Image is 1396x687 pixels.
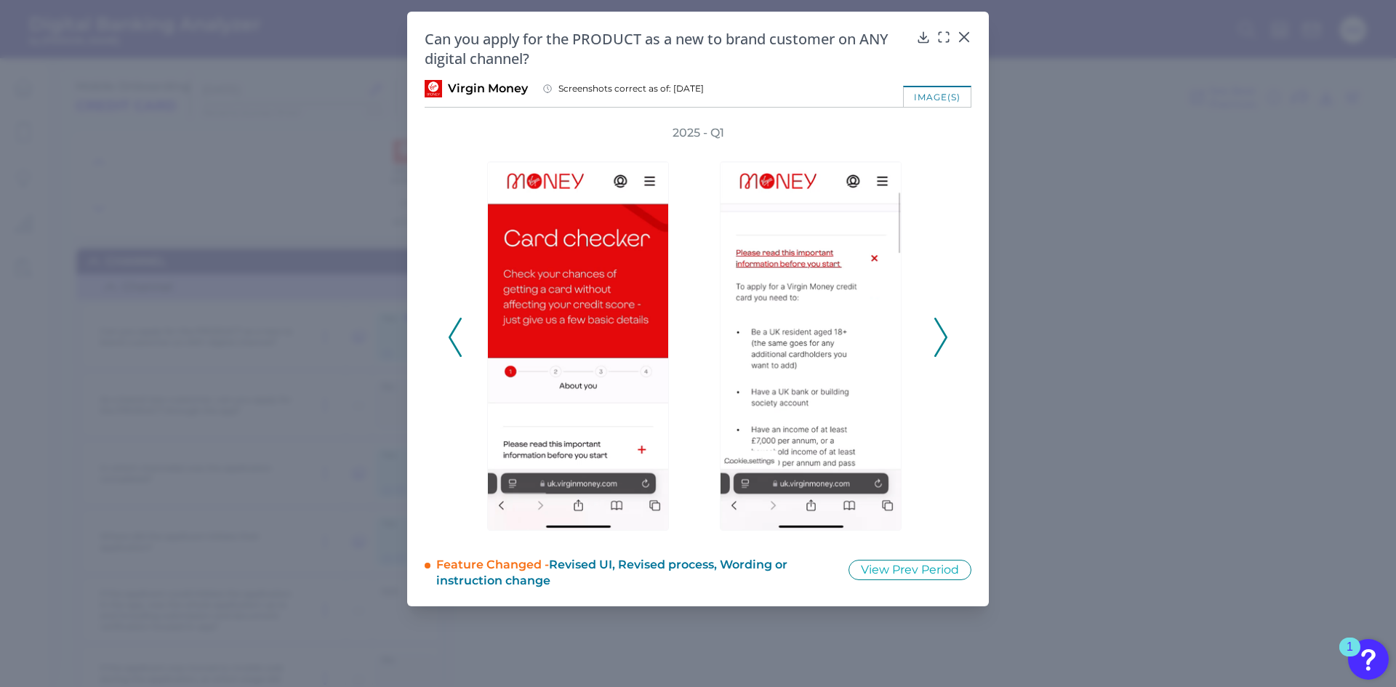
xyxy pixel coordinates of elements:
[720,161,902,531] img: Virgin-Money---Q1-2025---CC-OB---005a.png
[1347,647,1353,666] div: 1
[425,80,442,97] img: Virgin Money
[436,551,829,589] div: Feature Changed -
[448,81,528,97] span: Virgin Money
[1348,639,1389,680] button: Open Resource Center, 1 new notification
[487,161,669,531] img: Virgin-Money---Q1-2025---CC-OB---005.png
[425,29,910,68] h2: Can you apply for the PRODUCT as a new to brand customer on ANY digital channel?
[673,125,724,141] h3: 2025 - Q1
[436,558,787,587] span: Revised UI, Revised process, Wording or instruction change
[558,83,704,95] span: Screenshots correct as of: [DATE]
[903,86,971,107] div: image(s)
[849,560,971,580] button: View Prev Period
